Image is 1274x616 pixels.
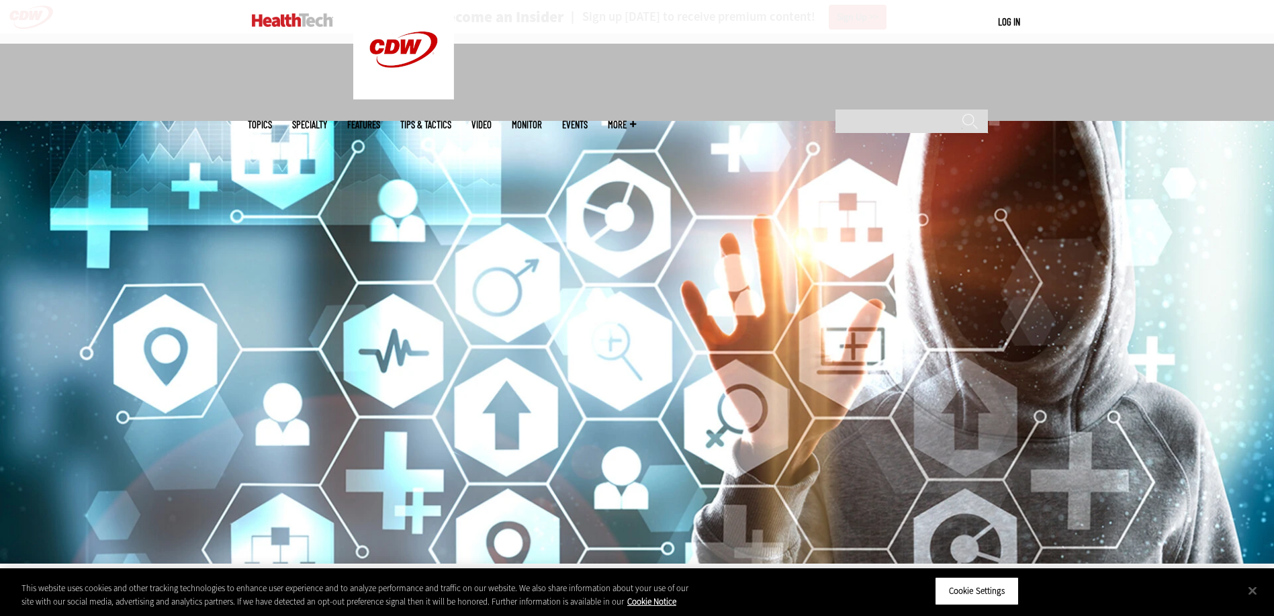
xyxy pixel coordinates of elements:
a: Log in [998,15,1020,28]
div: User menu [998,15,1020,29]
a: MonITor [512,120,542,130]
a: Tips & Tactics [400,120,451,130]
a: More information about your privacy [627,596,676,607]
a: Video [471,120,492,130]
button: Cookie Settings [935,577,1019,605]
a: Features [347,120,380,130]
a: CDW [353,89,454,103]
button: Close [1238,576,1267,605]
a: Events [562,120,588,130]
div: This website uses cookies and other tracking technologies to enhance user experience and to analy... [21,582,700,608]
span: Topics [248,120,272,130]
img: Home [252,13,333,27]
span: More [608,120,636,130]
span: Specialty [292,120,327,130]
